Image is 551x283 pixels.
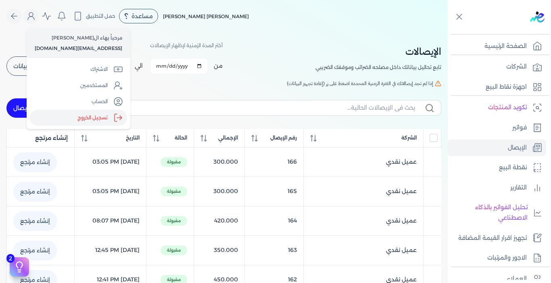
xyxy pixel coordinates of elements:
[126,134,140,141] span: التاريخ
[131,13,153,19] span: مساعدة
[386,246,417,254] span: عميل نقدي
[71,9,117,23] button: حمل التطبيق
[218,134,238,141] span: الإجمالي
[401,134,417,141] span: الشركة
[448,139,546,156] a: الإيصال
[448,159,546,176] a: نقطة البيع
[448,230,546,247] a: تجهيز اقرار القيمة المضافة
[315,62,441,73] p: تابع تحاليل بياناتك داخل مصلحه الضرائب وموقفك الضريبي
[448,79,546,96] a: اجهزة نقاط البيع
[6,254,15,263] span: 2
[458,233,527,243] p: تجهيز اقرار القيمة المضافة
[310,246,417,254] a: عميل نقدي
[488,102,527,113] p: تكويد المنتجات
[484,41,527,52] p: الصفحة الرئيسية
[30,77,127,94] a: المستخدمين
[499,162,527,173] p: نقطة البيع
[163,13,249,19] span: [PERSON_NAME] [PERSON_NAME]
[287,80,433,87] span: إذا لم تجد إيصالاتك في الفترة الزمنية المحددة اضغط على زر (إعادة تجهيز البيانات)
[452,202,528,223] p: تحليل الفواتير بالذكاء الاصطناعي
[13,152,57,172] a: إنشاء مرتجع
[13,241,57,260] a: إنشاء مرتجع
[6,56,67,76] button: إعادة تجهيز البيانات
[310,187,417,196] a: عميل نقدي
[13,211,57,231] a: إنشاء مرتجع
[487,253,527,263] p: الاجور والمرتبات
[270,134,297,141] span: رقم الإيصال
[6,98,53,118] a: اضافة إيصال
[448,119,546,136] a: فواتير
[122,104,415,112] input: بحث في الإيصالات الحالية...
[35,134,68,142] span: إنشاء مرتجع
[214,62,223,70] label: من
[386,158,417,166] span: عميل نقدي
[508,143,527,153] p: الإيصال
[448,250,546,266] a: الاجور والمرتبات
[150,40,223,51] p: أختر المدة الزمنية لإظهار الإيصالات
[30,61,127,77] a: الاشتراك
[175,134,187,141] span: الحالة
[510,183,527,193] p: التقارير
[310,158,417,166] a: عميل نقدي
[10,257,29,277] button: 2
[448,99,546,116] a: تكويد المنتجات
[315,44,441,59] h2: الإيصالات
[386,187,417,196] span: عميل نقدي
[448,38,546,55] a: الصفحة الرئيسية
[13,182,57,201] a: إنشاء مرتجع
[35,33,122,43] p: مرحباً بهاء ال[PERSON_NAME]
[135,62,143,70] label: الي
[486,82,527,92] p: اجهزة نقاط البيع
[530,11,545,23] img: logo
[86,12,115,20] span: حمل التطبيق
[506,62,527,72] p: الشركات
[448,199,546,226] a: تحليل الفواتير بالذكاء الاصطناعي
[119,9,158,23] div: مساعدة
[13,63,60,69] span: إعادة تجهيز البيانات
[386,216,417,225] span: عميل نقدي
[448,179,546,196] a: التقارير
[30,110,127,126] label: تسجيل الخروج
[35,43,122,54] p: [EMAIL_ADDRESS][DOMAIN_NAME]
[512,123,527,133] p: فواتير
[30,94,127,110] a: الحساب
[310,216,417,225] a: عميل نقدي
[448,58,546,75] a: الشركات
